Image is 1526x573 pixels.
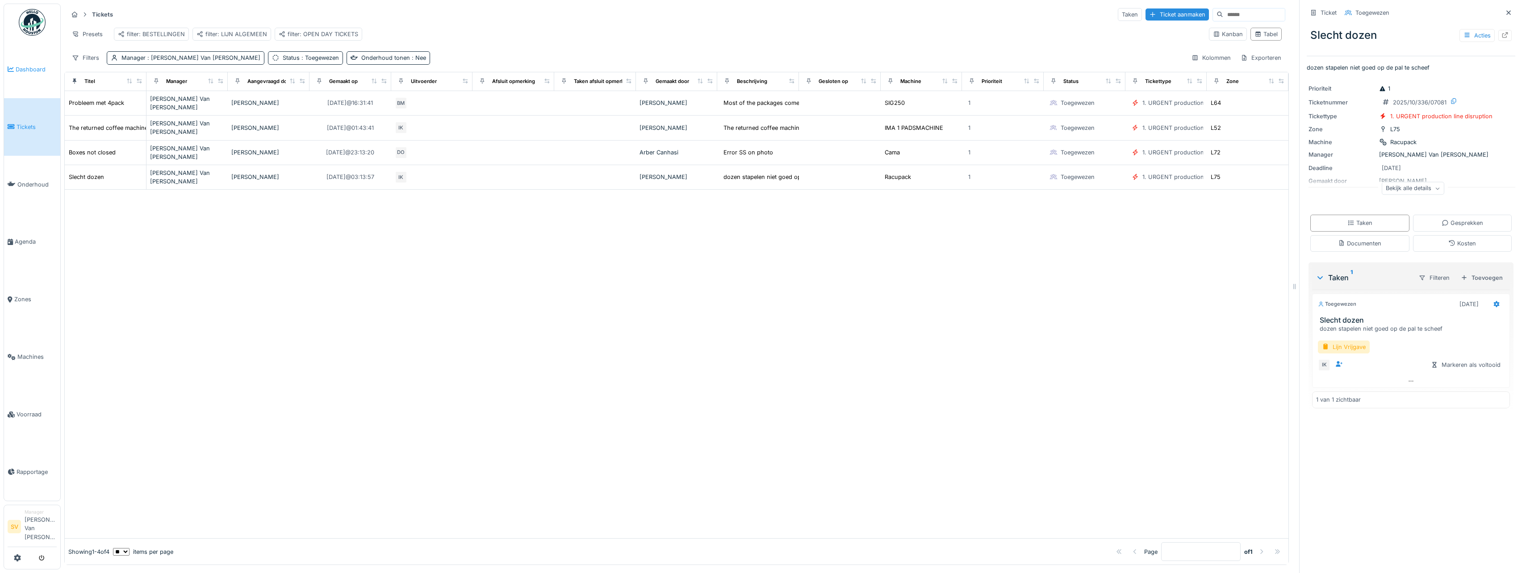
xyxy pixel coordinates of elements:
[885,124,943,132] div: IMA 1 PADSMACHINE
[1350,272,1353,283] sup: 1
[25,509,57,545] li: [PERSON_NAME] Van [PERSON_NAME]
[327,124,374,132] div: [DATE] @ 01:43:41
[1118,8,1142,21] div: Taken
[1211,124,1221,132] div: L52
[166,78,187,85] div: Manager
[492,78,535,85] div: Afsluit opmerking
[885,148,900,157] div: Cama
[723,148,773,157] div: Error SS on photo
[1320,324,1506,333] div: dozen stapelen niet goed op de pal te scheef
[1309,112,1375,120] div: Tickettype
[17,410,57,419] span: Voorraad
[17,123,57,131] span: Tickets
[69,173,104,181] div: Slecht dozen
[1318,300,1356,308] div: Toegewezen
[19,9,46,36] img: Badge_color-CXgf-gQk.svg
[1379,84,1390,93] div: 1
[1307,63,1515,72] p: dozen stapelen niet goed op de pal te scheef
[15,237,57,246] span: Agenda
[1390,125,1400,133] div: L75
[1061,173,1095,181] div: Toegewezen
[968,173,970,181] div: 1
[1320,316,1506,324] h3: Slecht dozen
[4,156,60,213] a: Onderhoud
[737,78,767,85] div: Beschrijving
[25,509,57,515] div: Manager
[300,54,339,61] span: : Toegewezen
[4,328,60,386] a: Machines
[69,99,124,107] div: Probleem met 4pack
[121,54,260,62] div: Manager
[1355,8,1389,17] div: Toegewezen
[1321,8,1337,17] div: Ticket
[1213,30,1243,38] div: Kanban
[68,28,107,41] div: Presets
[88,10,117,19] strong: Tickets
[1459,29,1495,42] div: Acties
[1309,164,1375,172] div: Deadline
[640,99,714,107] div: [PERSON_NAME]
[84,78,95,85] div: Titel
[231,99,306,107] div: [PERSON_NAME]
[885,173,911,181] div: Racupack
[1316,395,1361,404] div: 1 van 1 zichtbaar
[17,468,57,476] span: Rapportage
[1211,173,1221,181] div: L75
[411,78,437,85] div: Uitvoerder
[1061,99,1095,107] div: Toegewezen
[1347,219,1372,227] div: Taken
[900,78,921,85] div: Machine
[968,99,970,107] div: 1
[17,180,57,189] span: Onderhoud
[14,295,57,303] span: Zones
[1142,124,1245,132] div: 1. URGENT production line disruption
[150,144,225,161] div: [PERSON_NAME] Van [PERSON_NAME]
[327,99,373,107] div: [DATE] @ 16:31:41
[1061,148,1095,157] div: Toegewezen
[1061,124,1095,132] div: Toegewezen
[1211,99,1221,107] div: L64
[69,124,190,132] div: The returned coffee machine is not working.
[247,78,292,85] div: Aangevraagd door
[1316,272,1411,283] div: Taken
[4,270,60,328] a: Zones
[1338,239,1381,248] div: Documenten
[1309,98,1375,107] div: Ticketnummer
[16,65,57,74] span: Dashboard
[1309,138,1375,146] div: Machine
[1393,98,1447,107] div: 2025/10/336/07081
[395,97,407,109] div: BM
[361,54,426,62] div: Onderhoud tonen
[1211,148,1221,157] div: L72
[640,148,714,157] div: Arber Canhasi
[326,148,374,157] div: [DATE] @ 23:13:20
[574,78,638,85] div: Taken afsluit opmerkingen
[1457,272,1506,284] div: Toevoegen
[1415,271,1454,284] div: Filteren
[1459,300,1479,308] div: [DATE]
[1382,182,1444,195] div: Bekijk alle details
[113,548,173,556] div: items per page
[1187,51,1235,64] div: Kolommen
[1318,359,1330,371] div: IK
[1390,112,1493,120] div: 1. URGENT production line disruption
[1063,78,1079,85] div: Status
[410,54,426,61] span: : Nee
[640,124,714,132] div: [PERSON_NAME]
[819,78,848,85] div: Gesloten op
[329,78,358,85] div: Gemaakt op
[231,173,306,181] div: [PERSON_NAME]
[231,148,306,157] div: [PERSON_NAME]
[1146,8,1209,21] div: Ticket aanmaken
[1309,84,1375,93] div: Prioriteit
[395,121,407,134] div: IK
[4,213,60,271] a: Agenda
[283,54,339,62] div: Status
[1309,150,1375,159] div: Manager
[1144,548,1158,556] div: Page
[326,173,374,181] div: [DATE] @ 03:13:57
[982,78,1002,85] div: Prioriteit
[17,353,57,361] span: Machines
[1390,138,1417,146] div: Racupack
[968,148,970,157] div: 1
